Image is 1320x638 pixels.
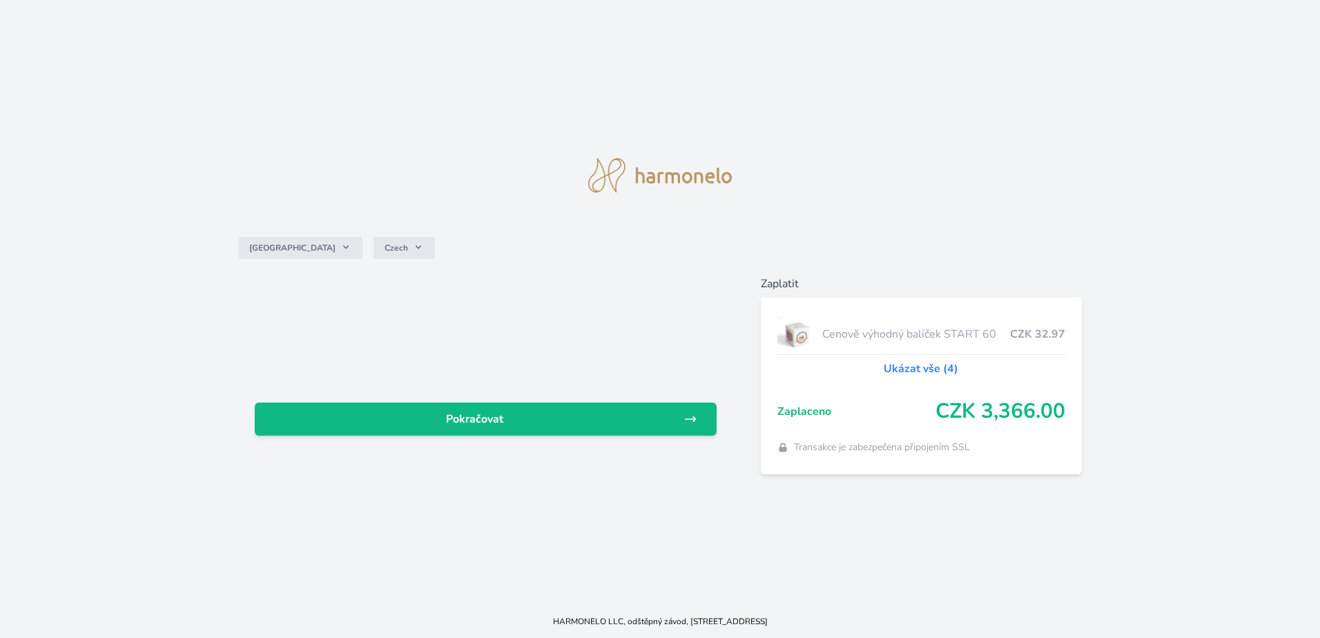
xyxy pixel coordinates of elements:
[935,399,1065,424] span: CZK 3,366.00
[761,275,1082,292] h6: Zaplatit
[588,158,732,193] img: logo.svg
[1010,326,1065,342] span: CZK 32.97
[777,317,817,351] img: start.jpg
[385,242,408,253] span: Czech
[249,242,336,253] span: [GEOGRAPHIC_DATA]
[822,326,1010,342] span: Cenově výhodný balíček START 60
[255,403,717,436] a: Pokračovat
[266,411,683,427] span: Pokračovat
[238,237,362,259] button: [GEOGRAPHIC_DATA]
[777,403,935,420] span: Zaplaceno
[794,441,970,454] span: Transakce je zabezpečena připojením SSL
[373,237,435,259] button: Czech
[884,360,958,377] a: Ukázat vše (4)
